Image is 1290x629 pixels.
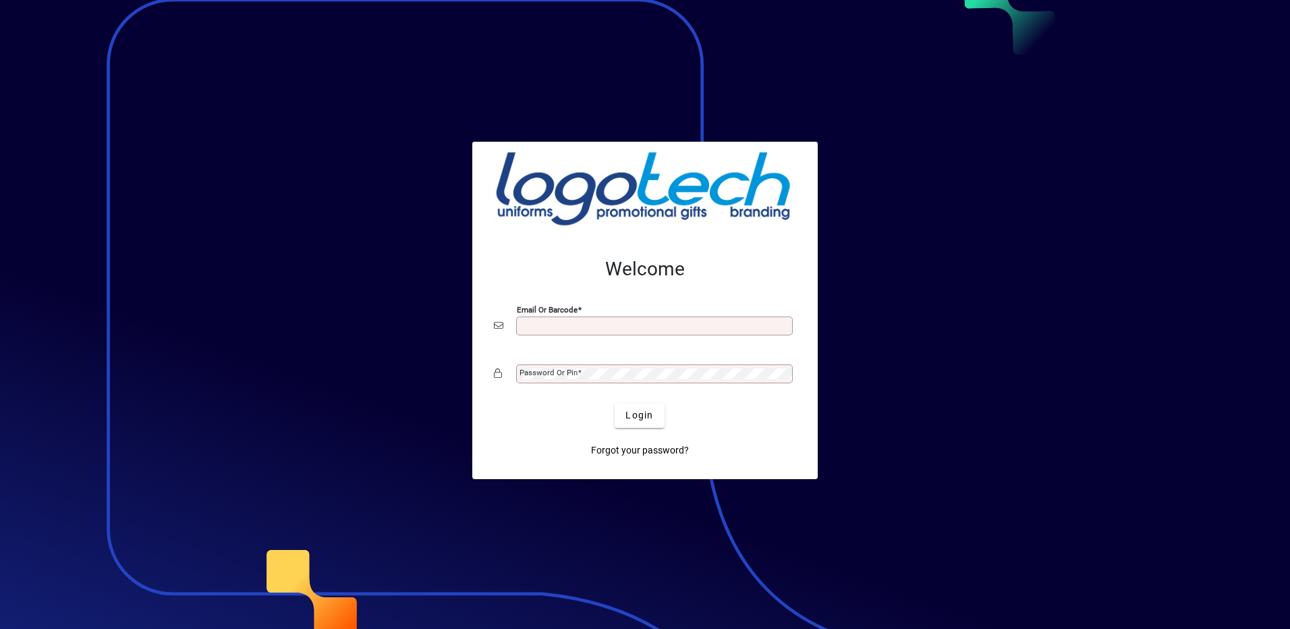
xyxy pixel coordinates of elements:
[520,368,578,377] mat-label: Password or Pin
[591,443,689,458] span: Forgot your password?
[517,304,578,314] mat-label: Email or Barcode
[494,258,796,281] h2: Welcome
[586,439,694,463] a: Forgot your password?
[625,408,653,422] span: Login
[615,404,664,428] button: Login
